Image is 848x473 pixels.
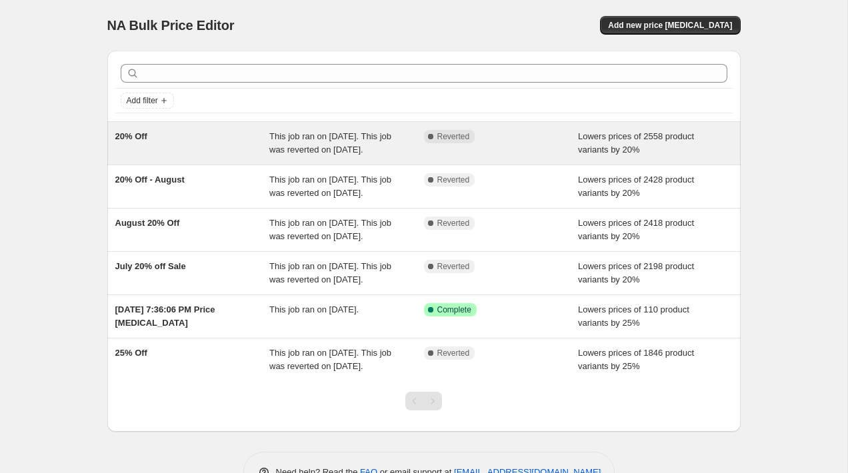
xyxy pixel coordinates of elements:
span: This job ran on [DATE]. This job was reverted on [DATE]. [269,261,391,284]
span: August 20% Off [115,218,180,228]
span: Add filter [127,95,158,106]
span: Lowers prices of 110 product variants by 25% [578,304,689,328]
span: Add new price [MEDICAL_DATA] [608,20,732,31]
span: 20% Off - August [115,175,185,185]
span: Complete [437,304,471,315]
span: Lowers prices of 2418 product variants by 20% [578,218,694,241]
span: This job ran on [DATE]. This job was reverted on [DATE]. [269,218,391,241]
span: Reverted [437,175,470,185]
span: NA Bulk Price Editor [107,18,235,33]
span: Lowers prices of 2558 product variants by 20% [578,131,694,155]
button: Add new price [MEDICAL_DATA] [600,16,740,35]
span: Lowers prices of 2198 product variants by 20% [578,261,694,284]
span: Reverted [437,218,470,229]
span: This job ran on [DATE]. This job was reverted on [DATE]. [269,131,391,155]
button: Add filter [121,93,174,109]
span: 20% Off [115,131,147,141]
span: [DATE] 7:36:06 PM Price [MEDICAL_DATA] [115,304,215,328]
span: Lowers prices of 1846 product variants by 25% [578,348,694,371]
span: Reverted [437,348,470,358]
nav: Pagination [405,392,442,410]
span: This job ran on [DATE]. This job was reverted on [DATE]. [269,348,391,371]
span: July 20% off Sale [115,261,186,271]
span: This job ran on [DATE]. This job was reverted on [DATE]. [269,175,391,198]
span: This job ran on [DATE]. [269,304,359,314]
span: 25% Off [115,348,147,358]
span: Reverted [437,131,470,142]
span: Reverted [437,261,470,272]
span: Lowers prices of 2428 product variants by 20% [578,175,694,198]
